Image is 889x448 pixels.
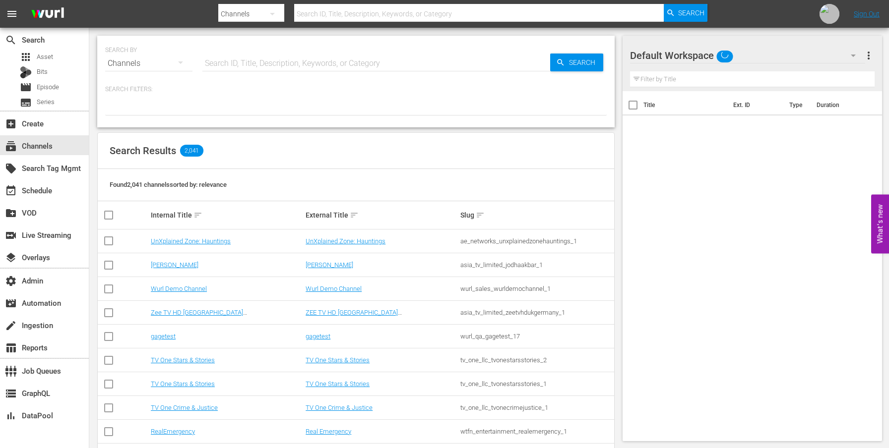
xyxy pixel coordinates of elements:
span: Admin [5,275,17,287]
th: Duration [811,91,870,119]
div: tv_one_llc_tvonestarsstories_1 [460,380,612,388]
span: Series [37,97,55,107]
span: sort [193,211,202,220]
button: Search [550,54,603,71]
span: sort [476,211,485,220]
a: TV One Stars & Stories [306,356,370,364]
span: Create [5,118,17,130]
div: tv_one_llc_tvonestarsstories_2 [460,356,612,364]
a: RealEmergency [151,428,195,435]
a: UnXplained Zone: Hauntings [151,237,231,245]
a: TV One Stars & Stories [306,380,370,388]
span: Found 2,041 channels sorted by: relevance [110,181,227,188]
span: GraphQL [5,388,17,399]
span: Channels [5,140,17,152]
span: Ingestion [5,320,17,332]
span: Episode [37,82,59,92]
button: Open Feedback Widget [871,195,889,254]
th: Ext. ID [727,91,783,119]
div: asia_tv_limited_jodhaakbar_1 [460,261,612,269]
th: Type [783,91,811,119]
a: TV One Stars & Stories [151,380,215,388]
div: wurl_qa_gagetest_17 [460,333,612,340]
span: Search Results [110,145,176,157]
span: sort [350,211,359,220]
a: gagetest [306,333,330,340]
th: Title [643,91,728,119]
span: menu [6,8,18,20]
div: Bits [20,66,32,78]
a: Real Emergency [306,428,351,435]
a: ZEE TV HD [GEOGRAPHIC_DATA] ([GEOGRAPHIC_DATA]) [306,309,402,324]
a: TV One Crime & Justice [306,404,373,411]
a: Wurl Demo Channel [306,285,362,292]
div: tv_one_llc_tvonecrimejustice_1 [460,404,612,411]
span: Asset [37,52,53,62]
a: Zee TV HD [GEOGRAPHIC_DATA] ([GEOGRAPHIC_DATA]) [151,309,247,324]
span: Job Queues [5,365,17,377]
button: more_vert [863,44,875,67]
div: wtfn_entertainment_realemergency_1 [460,428,612,435]
span: VOD [5,207,17,219]
span: Live Streaming [5,229,17,241]
span: Bits [37,67,48,77]
span: Automation [5,297,17,309]
div: asia_tv_limited_zeetvhdukgermany_1 [460,309,612,316]
button: Search [664,4,707,22]
img: url [820,4,839,24]
a: gagetest [151,333,176,340]
span: DataPool [5,410,17,422]
span: Reports [5,342,17,354]
span: 2,041 [180,145,203,157]
span: more_vert [863,50,875,61]
p: Search Filters: [105,85,607,94]
img: ans4CAIJ8jUAAAAAAAAAAAAAAAAAAAAAAAAgQb4GAAAAAAAAAAAAAAAAAAAAAAAAJMjXAAAAAAAAAAAAAAAAAAAAAAAAgAT5G... [24,2,71,26]
div: wurl_sales_wurldemochannel_1 [460,285,612,292]
div: External Title [306,209,457,221]
div: Internal Title [151,209,303,221]
span: Search Tag Mgmt [5,163,17,174]
span: Series [20,97,32,109]
span: Episode [20,81,32,93]
span: Search [678,4,704,22]
span: Search [565,54,603,71]
a: [PERSON_NAME] [151,261,198,269]
a: [PERSON_NAME] [306,261,353,269]
a: TV One Crime & Justice [151,404,218,411]
div: ae_networks_unxplainedzonehauntings_1 [460,237,612,245]
div: Slug [460,209,612,221]
div: Default Workspace [630,42,865,69]
a: TV One Stars & Stories [151,356,215,364]
span: Overlays [5,252,17,264]
a: Wurl Demo Channel [151,285,207,292]
span: Search [5,34,17,46]
span: Schedule [5,185,17,197]
div: Channels [105,50,192,77]
a: Sign Out [854,10,880,18]
a: UnXplained Zone: Hauntings [306,237,385,245]
span: Asset [20,51,32,63]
